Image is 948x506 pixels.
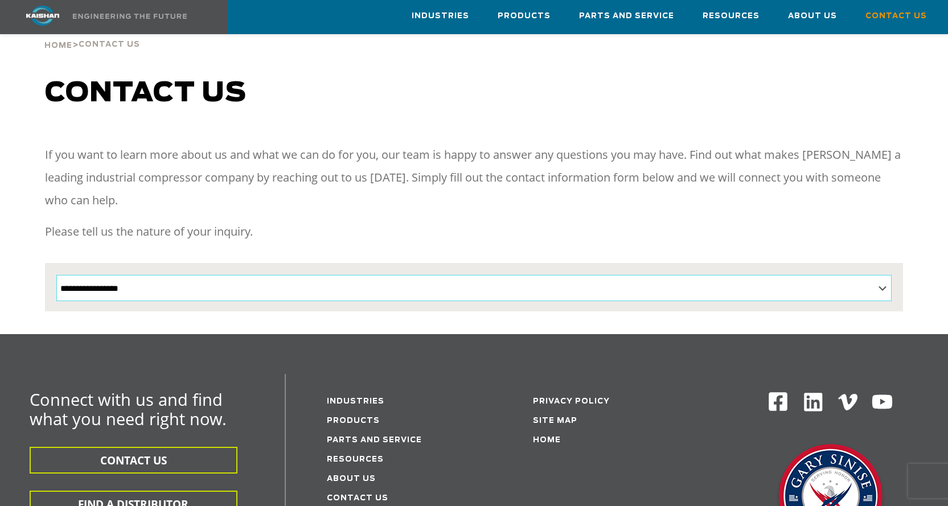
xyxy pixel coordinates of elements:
a: Products [498,1,551,31]
span: Contact us [45,80,247,107]
a: About Us [788,1,837,31]
img: Linkedin [802,391,824,413]
span: Products [498,10,551,23]
span: Contact Us [79,41,140,48]
a: Privacy Policy [533,398,610,405]
span: Resources [703,10,760,23]
a: Industries [327,398,384,405]
button: CONTACT US [30,447,237,474]
img: Engineering the future [73,14,187,19]
span: Connect with us and find what you need right now. [30,388,227,430]
a: Parts and Service [579,1,674,31]
span: Parts and Service [579,10,674,23]
a: Contact Us [327,495,388,502]
a: Resources [327,456,384,463]
span: Contact Us [865,10,927,23]
span: Industries [412,10,469,23]
a: Resources [703,1,760,31]
p: Please tell us the nature of your inquiry. [45,220,904,243]
img: Vimeo [838,394,857,410]
img: Facebook [768,391,789,412]
p: If you want to learn more about us and what we can do for you, our team is happy to answer any qu... [45,143,904,212]
a: Home [533,437,561,444]
span: About Us [788,10,837,23]
a: Products [327,417,380,425]
a: Parts and service [327,437,422,444]
a: Contact Us [865,1,927,31]
a: Industries [412,1,469,31]
a: Home [44,40,72,50]
a: About Us [327,475,376,483]
span: Home [44,42,72,50]
a: Site Map [533,417,577,425]
img: Youtube [871,391,893,413]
